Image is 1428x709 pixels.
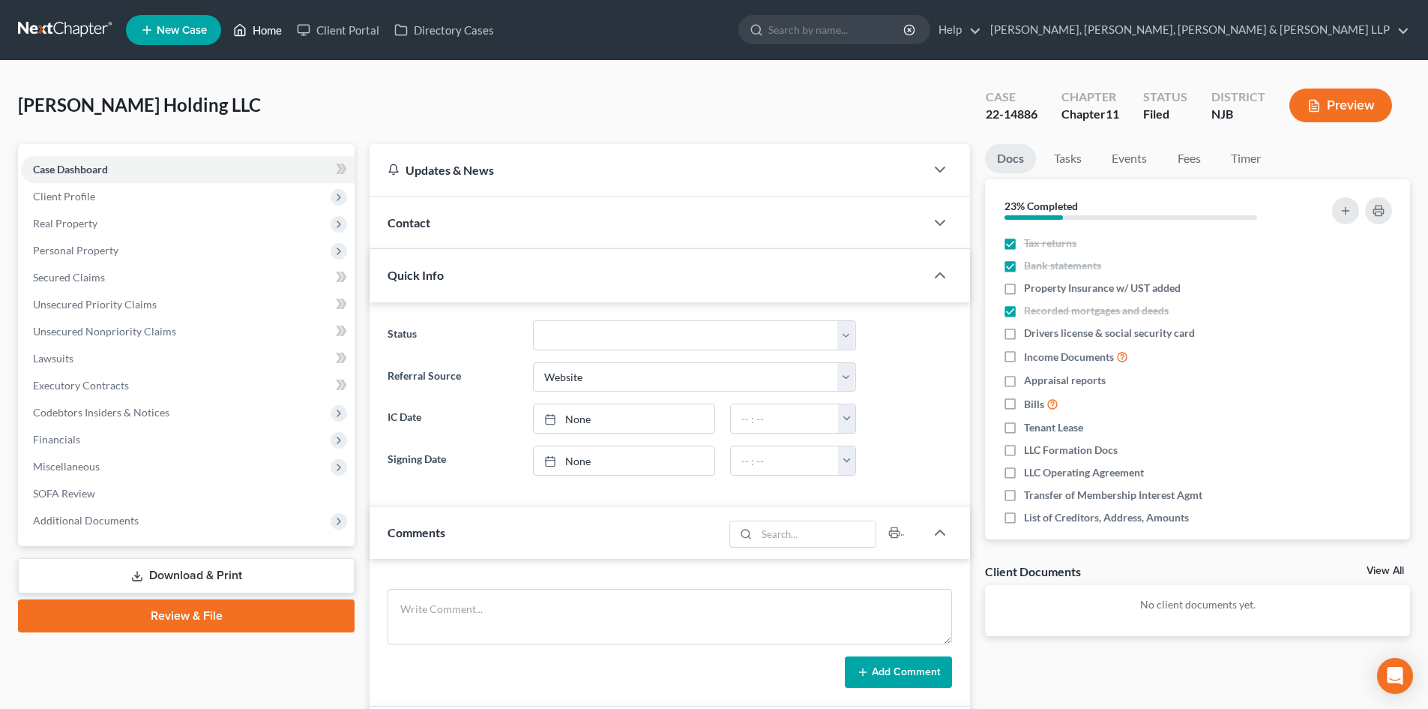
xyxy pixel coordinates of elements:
[1377,658,1413,694] div: Open Intercom Messenger
[18,94,261,116] span: [PERSON_NAME] Holding LLC
[534,446,714,475] a: None
[33,487,95,500] span: SOFA Review
[18,599,355,632] a: Review & File
[18,558,355,593] a: Download & Print
[21,318,355,345] a: Unsecured Nonpriority Claims
[1211,106,1265,123] div: NJB
[380,320,525,350] label: Status
[1024,465,1144,480] span: LLC Operating Agreement
[1024,258,1101,273] span: Bank statements
[157,25,207,36] span: New Case
[1211,89,1265,106] div: District
[1219,144,1273,173] a: Timer
[1024,443,1118,458] span: LLC Formation Docs
[33,244,118,257] span: Personal Property
[387,17,501,44] a: Directory Cases
[21,480,355,507] a: SOFA Review
[226,17,289,44] a: Home
[388,268,444,282] span: Quick Info
[33,352,73,365] span: Lawsuits
[997,597,1398,612] p: No client documents yet.
[21,291,355,318] a: Unsecured Priority Claims
[1024,236,1076,251] span: Tax returns
[33,217,97,230] span: Real Property
[21,345,355,372] a: Lawsuits
[21,372,355,399] a: Executory Contracts
[731,446,839,475] input: -- : --
[1100,144,1159,173] a: Events
[986,106,1037,123] div: 22-14886
[931,17,981,44] a: Help
[380,362,525,392] label: Referral Source
[33,325,176,338] span: Unsecured Nonpriority Claims
[380,404,525,434] label: IC Date
[380,446,525,476] label: Signing Date
[845,656,952,688] button: Add Comment
[1143,89,1187,106] div: Status
[21,156,355,183] a: Case Dashboard
[1061,106,1119,123] div: Chapter
[388,162,907,178] div: Updates & News
[1024,303,1169,318] span: Recorded mortgages and deeds
[33,406,169,419] span: Codebtors Insiders & Notices
[33,271,105,284] span: Secured Claims
[33,298,157,311] span: Unsecured Priority Claims
[388,215,430,230] span: Contact
[1024,420,1083,435] span: Tenant Lease
[1024,488,1202,503] span: Transfer of Membership Interest Agmt
[986,89,1037,106] div: Case
[534,404,714,433] a: None
[985,144,1036,173] a: Docs
[388,525,445,539] span: Comments
[289,17,387,44] a: Client Portal
[33,460,100,473] span: Miscellaneous
[731,404,839,433] input: -- : --
[33,379,129,392] span: Executory Contracts
[33,433,80,446] span: Financials
[1024,350,1114,365] span: Income Documents
[33,190,95,203] span: Client Profile
[983,17,1409,44] a: [PERSON_NAME], [PERSON_NAME], [PERSON_NAME] & [PERSON_NAME] LLP
[33,163,108,176] span: Case Dashboard
[1024,397,1044,412] span: Bills
[1143,106,1187,123] div: Filed
[1061,89,1119,106] div: Chapter
[1024,373,1106,388] span: Appraisal reports
[33,514,139,527] span: Additional Documents
[1024,326,1195,341] span: Drivers license & social security card
[1004,200,1078,212] strong: 23% Completed
[1042,144,1094,173] a: Tasks
[1165,144,1213,173] a: Fees
[1106,107,1119,121] span: 11
[1024,510,1189,525] span: List of Creditors, Address, Amounts
[768,16,906,44] input: Search by name...
[1289,89,1392,122] button: Preview
[985,563,1081,579] div: Client Documents
[757,521,876,547] input: Search...
[1024,281,1181,296] span: Property Insurance w/ UST added
[1367,566,1404,576] a: View All
[21,264,355,291] a: Secured Claims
